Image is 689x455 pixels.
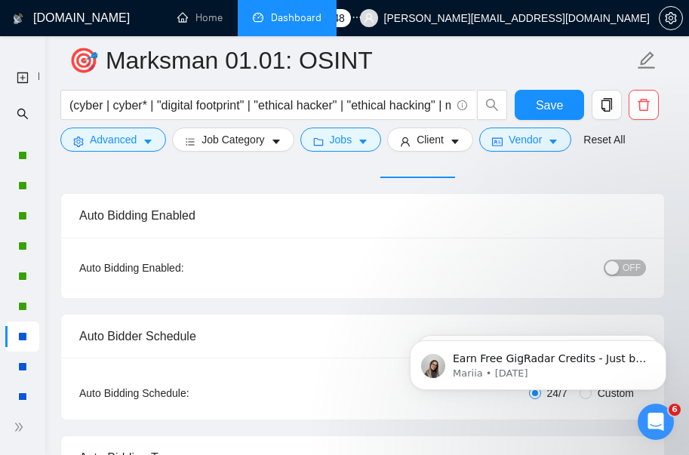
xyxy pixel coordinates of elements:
[352,12,362,23] span: ellipsis
[143,136,153,147] span: caret-down
[509,131,542,148] span: Vendor
[79,385,268,401] div: Auto Bidding Schedule:
[79,194,646,237] div: Auto Bidding Enabled
[492,136,503,147] span: idcard
[300,128,382,152] button: folderJobscaret-down
[201,131,264,148] span: Job Category
[177,11,223,24] a: homeHome
[60,128,166,152] button: settingAdvancedcaret-down
[387,128,473,152] button: userClientcaret-down
[172,128,294,152] button: barsJob Categorycaret-down
[73,136,84,147] span: setting
[69,96,451,115] input: Search Freelance Jobs...
[17,62,29,93] a: New Scanner
[253,11,321,24] a: dashboardDashboard
[358,136,368,147] span: caret-down
[313,136,324,147] span: folder
[536,96,563,115] span: Save
[400,136,411,147] span: user
[330,131,352,148] span: Jobs
[638,404,674,440] iframe: Intercom live chat
[185,136,195,147] span: bars
[669,404,681,416] span: 6
[450,136,460,147] span: caret-down
[79,315,646,358] div: Auto Bidder Schedule
[629,90,659,120] button: delete
[13,7,23,31] img: logo
[14,420,29,435] span: double-right
[515,90,584,120] button: Save
[417,131,444,148] span: Client
[592,90,622,120] button: copy
[69,42,634,79] input: Scanner name...
[387,309,689,414] iframe: Intercom notifications message
[637,51,657,70] span: edit
[17,98,29,128] span: search
[479,128,571,152] button: idcardVendorcaret-down
[659,6,683,30] button: setting
[5,62,39,92] li: New Scanner
[592,98,621,112] span: copy
[457,100,467,110] span: info-circle
[79,260,268,276] div: Auto Bidding Enabled:
[583,131,625,148] a: Reset All
[90,131,137,148] span: Advanced
[271,136,281,147] span: caret-down
[478,98,506,112] span: search
[477,90,507,120] button: search
[629,98,658,112] span: delete
[623,260,641,276] span: OFF
[659,12,683,24] a: setting
[548,136,558,147] span: caret-down
[364,13,374,23] span: user
[660,12,682,24] span: setting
